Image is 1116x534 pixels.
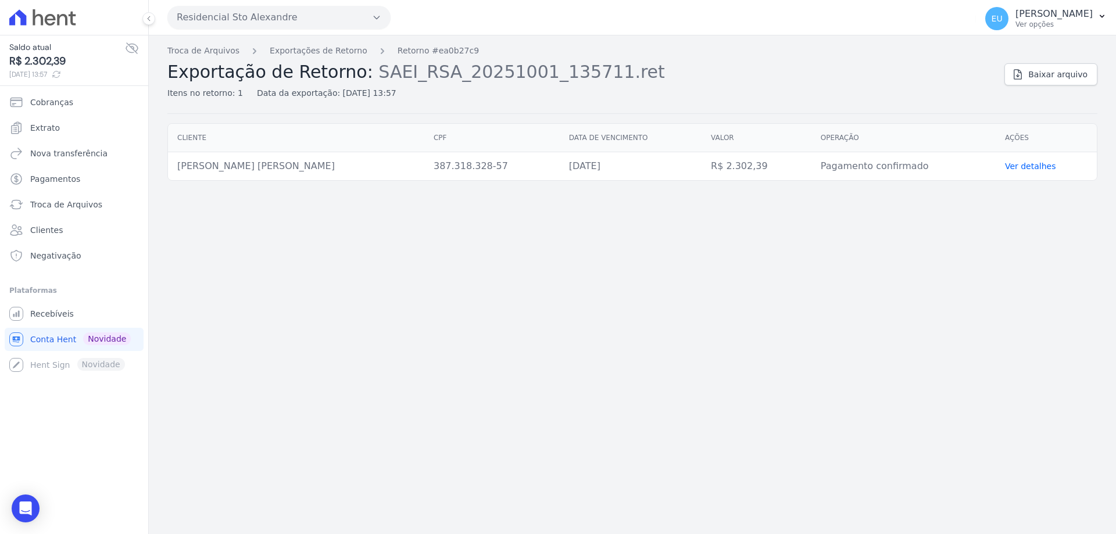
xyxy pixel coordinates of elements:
span: EU [992,15,1003,23]
a: Conta Hent Novidade [5,328,144,351]
span: Extrato [30,122,60,134]
a: Nova transferência [5,142,144,165]
p: Ver opções [1015,20,1093,29]
div: Plataformas [9,284,139,298]
a: Troca de Arquivos [167,45,239,57]
a: Exportações de Retorno [270,45,367,57]
th: Operação [811,124,996,152]
p: [PERSON_NAME] [1015,8,1093,20]
th: Ações [996,124,1097,152]
span: Troca de Arquivos [30,199,102,210]
a: Recebíveis [5,302,144,325]
span: Recebíveis [30,308,74,320]
nav: Sidebar [9,91,139,377]
a: Clientes [5,218,144,242]
span: Exportação de Retorno: [167,62,373,82]
span: Negativação [30,250,81,261]
button: Residencial Sto Alexandre [167,6,391,29]
span: Nova transferência [30,148,108,159]
span: Pagamentos [30,173,80,185]
a: Retorno #ea0b27c9 [398,45,479,57]
td: [DATE] [560,152,702,181]
span: R$ 2.302,39 [9,53,125,69]
span: SAEI_RSA_20251001_135711.ret [378,60,665,82]
div: Data da exportação: [DATE] 13:57 [257,87,396,99]
td: R$ 2.302,39 [702,152,811,181]
th: Cliente [168,124,424,152]
span: [DATE] 13:57 [9,69,125,80]
span: Novidade [83,332,131,345]
a: Extrato [5,116,144,139]
span: Baixar arquivo [1028,69,1088,80]
div: Itens no retorno: 1 [167,87,243,99]
a: Ver detalhes [1005,162,1056,171]
button: EU [PERSON_NAME] Ver opções [976,2,1116,35]
span: Saldo atual [9,41,125,53]
td: 387.318.328-57 [424,152,560,181]
span: Cobranças [30,96,73,108]
a: Cobranças [5,91,144,114]
th: Data de vencimento [560,124,702,152]
td: Pagamento confirmado [811,152,996,181]
span: Conta Hent [30,334,76,345]
a: Negativação [5,244,144,267]
a: Baixar arquivo [1004,63,1097,85]
a: Troca de Arquivos [5,193,144,216]
nav: Breadcrumb [167,45,995,57]
td: [PERSON_NAME] [PERSON_NAME] [168,152,424,181]
th: Valor [702,124,811,152]
th: CPF [424,124,560,152]
div: Open Intercom Messenger [12,494,40,522]
span: Clientes [30,224,63,236]
a: Pagamentos [5,167,144,191]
